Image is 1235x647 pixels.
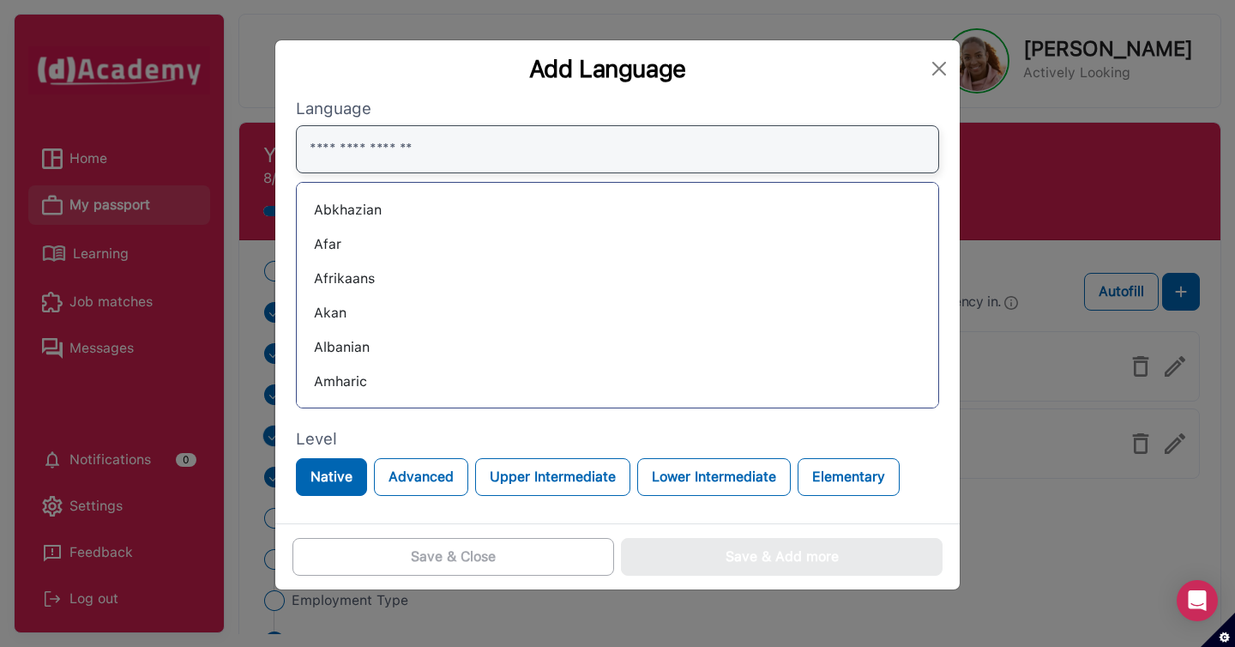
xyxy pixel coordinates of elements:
div: Albanian [310,334,925,361]
div: Arabic [310,402,925,430]
button: Lower Intermediate [637,458,791,496]
div: Afrikaans [310,265,925,293]
button: Upper Intermediate [475,458,630,496]
div: Save & Close [411,547,496,567]
button: Native [296,458,367,496]
div: Abkhazian [310,197,925,224]
div: Open Intercom Messenger [1177,580,1218,621]
button: Elementary [798,458,900,496]
button: Close [925,55,953,82]
button: Save & Add more [621,538,943,576]
label: Language [296,97,939,122]
button: Advanced [374,458,468,496]
label: Level [296,427,939,452]
div: Save & Add more [726,547,839,567]
button: Set cookie preferences [1201,613,1235,647]
div: Afar [310,231,925,258]
button: Save & Close [292,538,614,576]
div: Add Language [289,54,925,83]
div: Amharic [310,368,925,396]
div: Akan [310,299,925,327]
